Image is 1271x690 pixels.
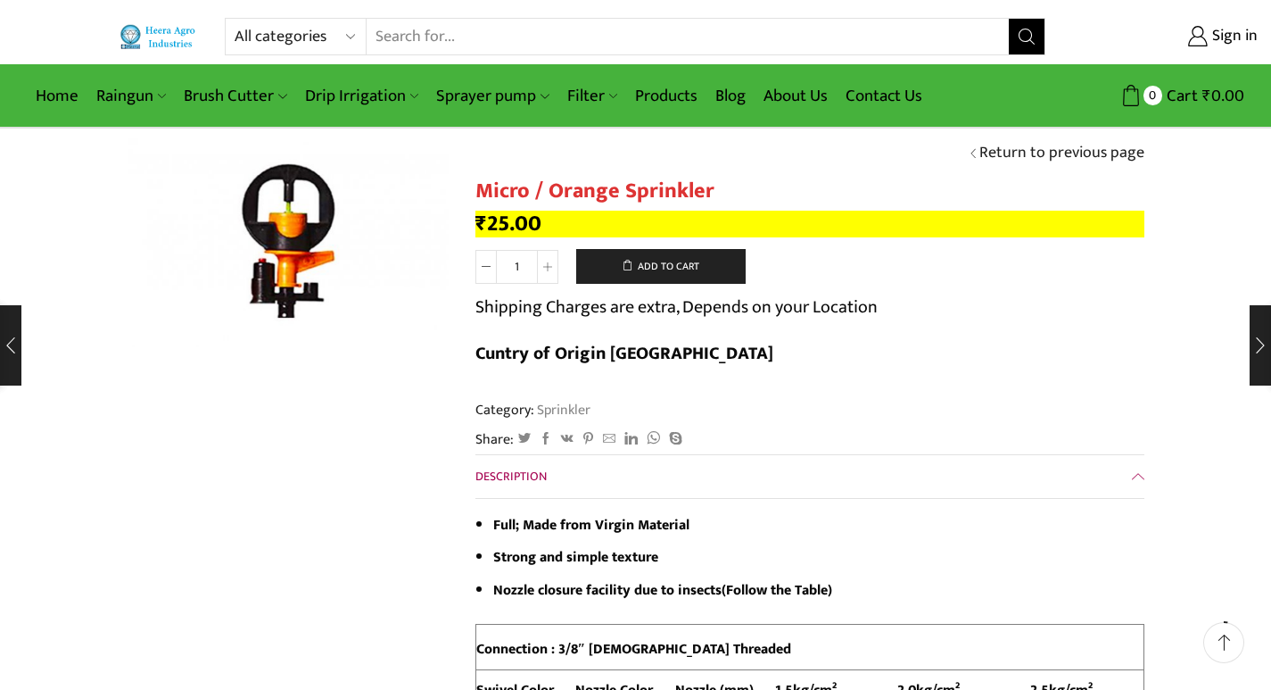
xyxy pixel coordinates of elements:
h1: Micro / Orange Sprinkler [475,179,1144,204]
strong: Full; Made from Virgin Material [493,513,689,536]
a: Raingun [87,75,175,117]
a: Filter [558,75,626,117]
strong: Connection : 3/8″ [DEMOGRAPHIC_DATA] Threaded [476,637,792,661]
strong: Nozzle closure facility due to insects(Follow the Table) [493,578,832,602]
button: Search button [1009,19,1044,54]
a: About Us [755,75,837,117]
a: Description [475,455,1144,498]
input: Product quantity [497,250,537,284]
span: Description [475,466,547,486]
span: Sign in [1208,25,1258,48]
a: Sign in [1072,21,1258,53]
a: 0 Cart ₹0.00 [1063,79,1244,112]
span: Category: [475,400,590,420]
b: Cuntry of Origin [GEOGRAPHIC_DATA] [475,338,773,369]
p: Shipping Charges are extra, Depends on your Location [475,293,878,321]
img: Orange-Sprinkler [128,134,449,347]
span: Share: [475,429,514,450]
a: Return to previous page [979,142,1144,165]
button: Add to cart [576,249,746,285]
a: Drip Irrigation [296,75,427,117]
a: Sprayer pump [427,75,557,117]
a: Brush Cutter [175,75,295,117]
bdi: 0.00 [1202,82,1244,110]
strong: Strong and simple texture [493,545,658,569]
a: Contact Us [837,75,931,117]
a: Products [626,75,706,117]
span: Cart [1162,84,1198,108]
input: Search for... [367,19,1010,54]
a: Home [27,75,87,117]
span: ₹ [475,205,487,242]
a: Sprinkler [534,398,590,421]
span: ₹ [1202,82,1211,110]
span: 0 [1143,86,1162,104]
bdi: 25.00 [475,205,541,242]
a: Blog [706,75,755,117]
